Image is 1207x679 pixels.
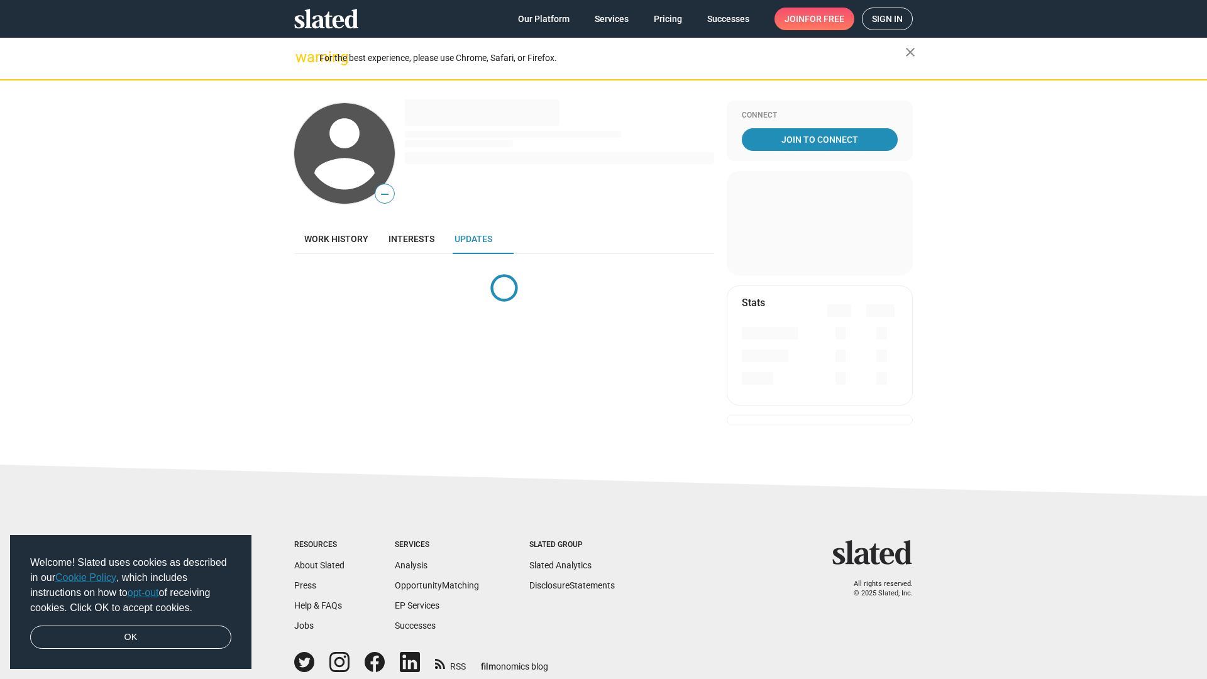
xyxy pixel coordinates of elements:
p: All rights reserved. © 2025 Slated, Inc. [840,580,913,598]
a: filmonomics blog [481,651,548,673]
mat-icon: warning [295,50,311,65]
a: Work history [294,224,378,254]
span: film [481,661,496,671]
a: Successes [395,621,436,631]
span: Join To Connect [744,128,895,151]
a: About Slated [294,560,344,570]
a: Cookie Policy [55,572,116,583]
a: DisclosureStatements [529,580,615,590]
a: Join To Connect [742,128,898,151]
span: for free [805,8,844,30]
a: Sign in [862,8,913,30]
a: opt-out [128,587,159,598]
a: Successes [697,8,759,30]
div: cookieconsent [10,535,251,670]
span: Join [785,8,844,30]
a: Updates [444,224,502,254]
a: EP Services [395,600,439,610]
a: Our Platform [508,8,580,30]
a: Slated Analytics [529,560,592,570]
span: Work history [304,234,368,244]
a: Joinfor free [774,8,854,30]
div: Resources [294,540,344,550]
span: Pricing [654,8,682,30]
a: Jobs [294,621,314,631]
div: Slated Group [529,540,615,550]
a: Help & FAQs [294,600,342,610]
a: dismiss cookie message [30,626,231,649]
span: — [375,186,394,202]
span: Updates [455,234,492,244]
a: Pricing [644,8,692,30]
a: RSS [435,653,466,673]
span: Interests [389,234,434,244]
mat-icon: close [903,45,918,60]
a: Services [585,8,639,30]
span: Sign in [872,8,903,30]
a: Interests [378,224,444,254]
a: Analysis [395,560,427,570]
div: For the best experience, please use Chrome, Safari, or Firefox. [319,50,905,67]
mat-card-title: Stats [742,296,765,309]
span: Our Platform [518,8,570,30]
span: Services [595,8,629,30]
div: Connect [742,111,898,121]
span: Welcome! Slated uses cookies as described in our , which includes instructions on how to of recei... [30,555,231,616]
div: Services [395,540,479,550]
a: OpportunityMatching [395,580,479,590]
a: Press [294,580,316,590]
span: Successes [707,8,749,30]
